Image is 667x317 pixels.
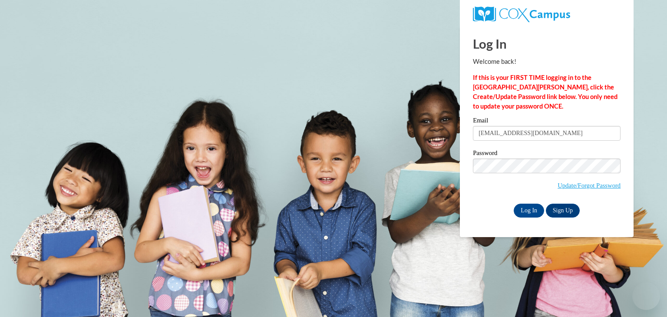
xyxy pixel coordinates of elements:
strong: If this is your FIRST TIME logging in to the [GEOGRAPHIC_DATA][PERSON_NAME], click the Create/Upd... [473,74,617,110]
h1: Log In [473,35,621,53]
p: Welcome back! [473,57,621,66]
a: Update/Forgot Password [558,182,621,189]
label: Email [473,117,621,126]
label: Password [473,150,621,158]
iframe: Button to launch messaging window [632,282,660,310]
img: COX Campus [473,7,570,22]
input: Log In [514,204,544,218]
a: COX Campus [473,7,621,22]
a: Sign Up [546,204,580,218]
